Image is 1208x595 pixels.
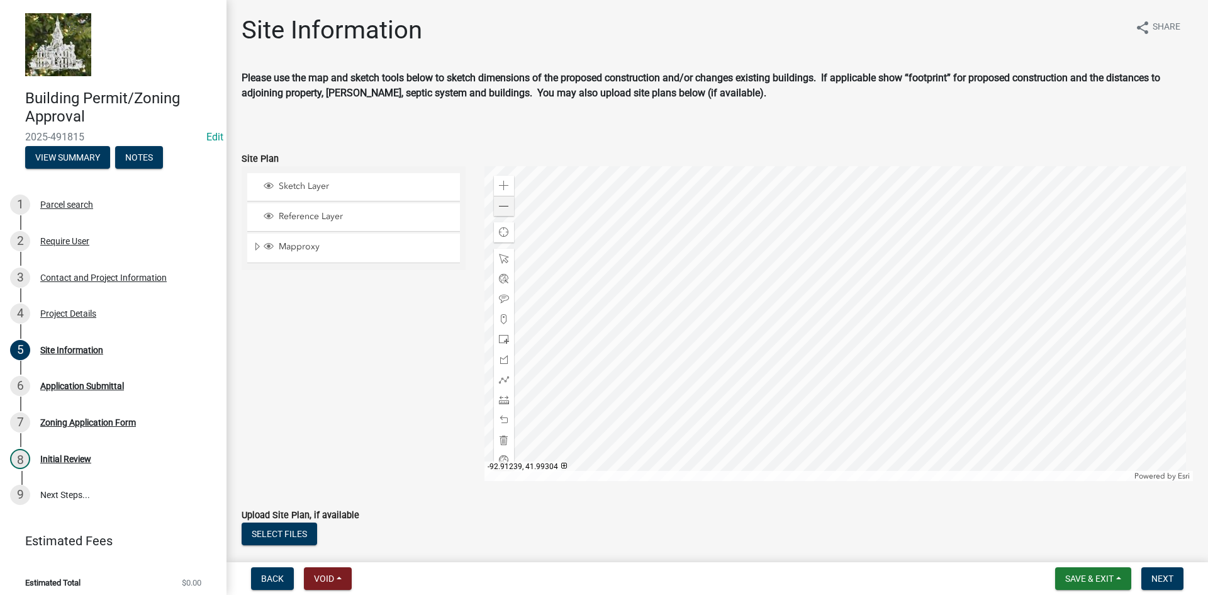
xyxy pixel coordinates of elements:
[262,241,456,254] div: Mapproxy
[247,203,460,232] li: Reference Layer
[1065,574,1114,584] span: Save & Exit
[262,211,456,224] div: Reference Layer
[10,340,30,360] div: 5
[10,485,30,505] div: 9
[25,89,216,126] h4: Building Permit/Zoning Approval
[10,303,30,324] div: 4
[115,153,163,163] wm-modal-confirm: Notes
[1141,567,1183,590] button: Next
[252,241,262,254] span: Expand
[10,376,30,396] div: 6
[40,455,91,463] div: Initial Review
[304,567,352,590] button: Void
[242,155,279,164] label: Site Plan
[246,170,461,266] ul: Layer List
[206,131,223,143] wm-modal-confirm: Edit Application Number
[25,579,81,587] span: Estimated Total
[1055,567,1131,590] button: Save & Exit
[10,231,30,251] div: 2
[40,309,96,318] div: Project Details
[10,412,30,433] div: 7
[242,511,359,520] label: Upload Site Plan, if available
[251,567,294,590] button: Back
[314,574,334,584] span: Void
[261,574,284,584] span: Back
[247,234,460,263] li: Mapproxy
[40,346,103,354] div: Site Information
[40,418,136,427] div: Zoning Application Form
[494,196,514,216] div: Zoom out
[242,72,1160,99] strong: Please use the map and sketch tools below to sketch dimensions of the proposed construction and/o...
[10,268,30,288] div: 3
[276,181,456,192] span: Sketch Layer
[242,15,422,45] h1: Site Information
[115,146,163,169] button: Notes
[25,146,110,169] button: View Summary
[1131,471,1193,481] div: Powered by
[494,176,514,196] div: Zoom in
[1125,15,1190,40] button: shareShare
[242,523,317,545] button: Select files
[247,173,460,201] li: Sketch Layer
[1135,20,1150,35] i: share
[10,449,30,469] div: 8
[40,382,124,390] div: Application Submittal
[276,241,456,252] span: Mapproxy
[1178,472,1190,480] a: Esri
[40,200,93,209] div: Parcel search
[182,579,201,587] span: $0.00
[25,13,91,76] img: Marshall County, Iowa
[25,153,110,163] wm-modal-confirm: Summary
[494,222,514,242] div: Find my location
[40,237,89,246] div: Require User
[25,131,201,143] span: 2025-491815
[40,273,167,282] div: Contact and Project Information
[276,211,456,222] span: Reference Layer
[1153,20,1180,35] span: Share
[10,528,206,553] a: Estimated Fees
[1151,574,1173,584] span: Next
[206,131,223,143] a: Edit
[262,181,456,193] div: Sketch Layer
[10,195,30,215] div: 1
